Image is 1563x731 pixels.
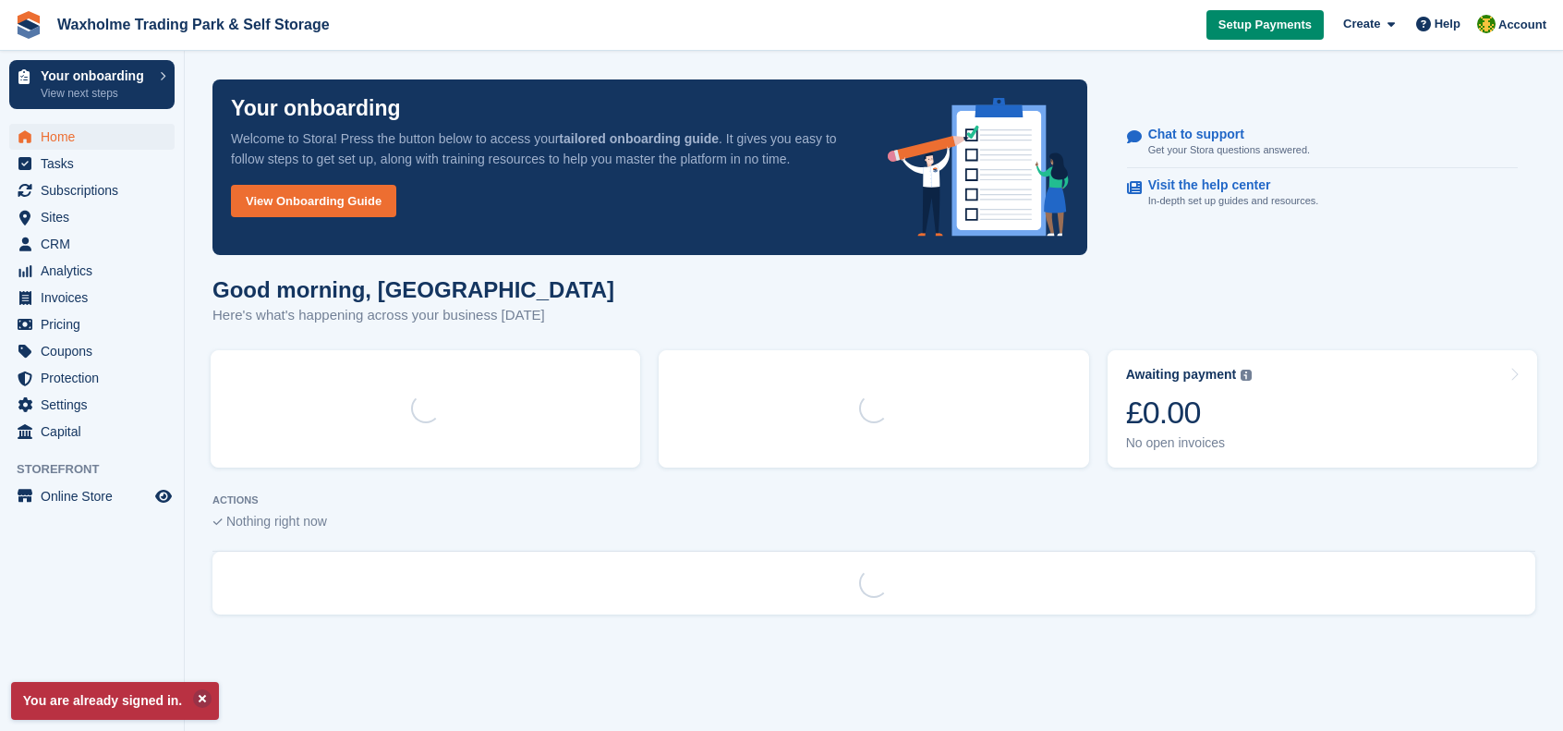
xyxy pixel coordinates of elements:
a: menu [9,258,175,284]
img: blank_slate_check_icon-ba018cac091ee9be17c0a81a6c232d5eb81de652e7a59be601be346b1b6ddf79.svg [212,518,223,526]
a: Waxholme Trading Park & Self Storage [50,9,337,40]
span: Settings [41,392,151,418]
span: Protection [41,365,151,391]
a: Chat to support Get your Stora questions answered. [1127,117,1518,168]
div: £0.00 [1126,394,1253,432]
span: Setup Payments [1218,16,1312,34]
a: menu [9,338,175,364]
a: View Onboarding Guide [231,185,396,217]
span: Coupons [41,338,151,364]
a: menu [9,204,175,230]
p: Your onboarding [231,98,401,119]
span: CRM [41,231,151,257]
span: Invoices [41,285,151,311]
p: Visit the help center [1148,177,1304,193]
p: In-depth set up guides and resources. [1148,193,1319,209]
a: menu [9,419,175,445]
a: menu [9,231,175,257]
p: Get your Stora questions answered. [1148,142,1310,158]
span: Account [1498,16,1546,34]
a: menu [9,311,175,337]
a: menu [9,365,175,391]
a: Your onboarding View next steps [9,60,175,109]
a: Preview store [152,485,175,507]
span: Pricing [41,311,151,337]
strong: tailored onboarding guide [559,131,719,146]
span: Storefront [17,460,184,479]
span: Sites [41,204,151,230]
span: Online Store [41,483,151,509]
span: Capital [41,419,151,445]
p: View next steps [41,85,151,102]
span: Subscriptions [41,177,151,203]
div: Awaiting payment [1126,367,1237,383]
p: Here's what's happening across your business [DATE] [212,305,614,326]
a: menu [9,151,175,177]
a: menu [9,124,175,150]
h1: Good morning, [GEOGRAPHIC_DATA] [212,277,614,302]
div: No open invoices [1126,435,1253,451]
span: Help [1435,15,1460,33]
span: Tasks [41,151,151,177]
p: You are already signed in. [11,682,219,720]
span: Create [1343,15,1380,33]
img: stora-icon-8386f47178a22dfd0bd8f6a31ec36ba5ce8667c1dd55bd0f319d3a0aa187defe.svg [15,11,42,39]
p: Your onboarding [41,69,151,82]
a: Setup Payments [1206,10,1324,41]
span: Analytics [41,258,151,284]
a: menu [9,483,175,509]
a: menu [9,177,175,203]
a: Visit the help center In-depth set up guides and resources. [1127,168,1518,218]
a: menu [9,285,175,311]
p: Chat to support [1148,127,1295,142]
p: ACTIONS [212,494,1535,506]
p: Welcome to Stora! Press the button below to access your . It gives you easy to follow steps to ge... [231,128,858,169]
img: Waxholme Self Storage [1477,15,1496,33]
a: menu [9,392,175,418]
img: onboarding-info-6c161a55d2c0e0a8cae90662b2fe09162a5109e8cc188191df67fb4f79e88e88.svg [888,98,1069,237]
span: Home [41,124,151,150]
a: Awaiting payment £0.00 No open invoices [1108,350,1537,468]
img: icon-info-grey-7440780725fd019a000dd9b08b2336e03edf1995a4989e88bcd33f0948082b44.svg [1241,370,1252,381]
span: Nothing right now [226,514,327,529]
